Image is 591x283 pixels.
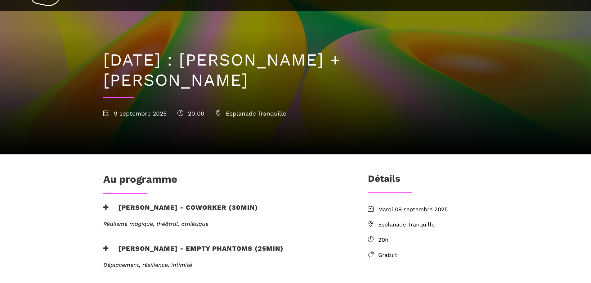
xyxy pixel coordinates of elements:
[103,50,488,90] h1: [DATE] : [PERSON_NAME] + [PERSON_NAME]
[215,110,286,117] span: Esplanade Tranquille
[177,110,204,117] span: 20:00
[378,205,488,214] span: Mardi 09 septembre 2025
[368,173,400,189] h3: Détails
[103,221,208,227] em: Réalisme magique, théâtral, athlétique
[378,251,488,260] span: Gratuit
[378,235,488,244] span: 20h
[103,244,284,260] h3: [PERSON_NAME] - Empty phantoms (25min)
[103,203,258,219] h3: [PERSON_NAME] - coworker (30min)
[103,173,177,189] h1: Au programme
[378,220,488,229] span: Esplanade Tranquille
[103,262,192,268] em: Déplacement, résilience, intimité
[103,110,167,117] span: 9 septembre 2025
